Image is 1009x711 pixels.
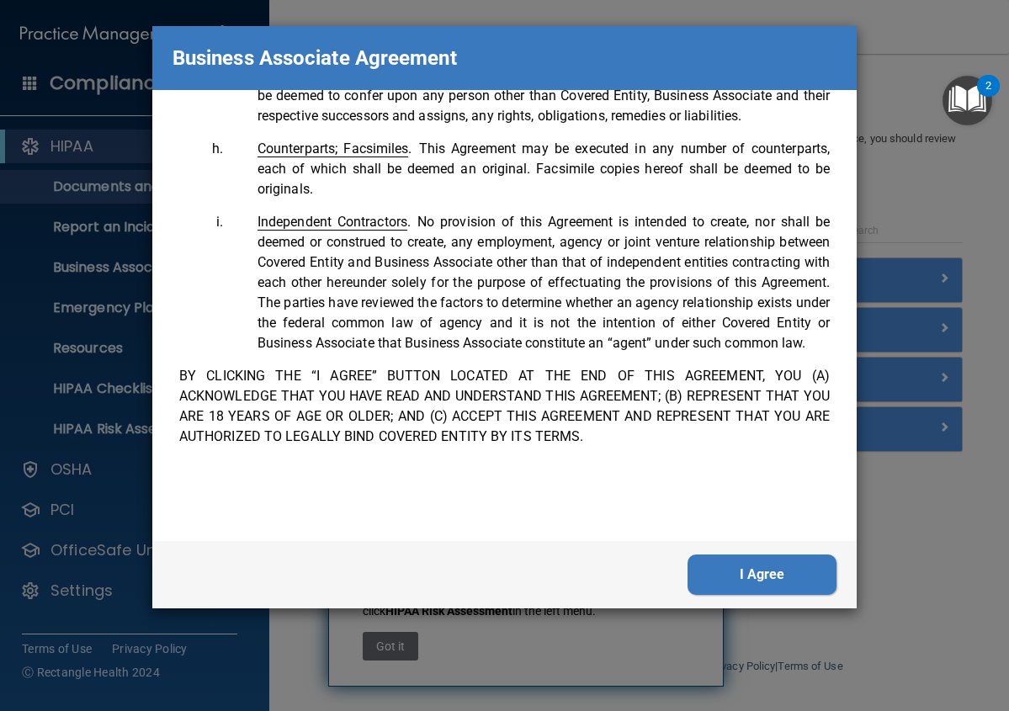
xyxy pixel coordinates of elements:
[258,141,409,157] span: Counterparts; Facsimiles
[985,86,991,108] div: 2
[943,76,992,125] button: Open Resource Center, 2 new notifications
[226,212,830,353] li: No provision of this Agreement is intended to create, nor shall be deemed or construed to create,...
[173,40,457,77] p: Business Associate Agreement
[179,366,830,447] p: BY CLICKING THE “I AGREE” BUTTON LOCATED AT THE END OF THIS AGREEMENT, YOU (A) ACKNOWLEDGE THAT Y...
[258,214,407,231] span: Independent Contractors
[226,139,830,199] li: This Agreement may be executed in any number of counterparts, each of which shall be deemed an or...
[226,66,830,126] li: Nothing express or implied in this Agreement is intended or shall be deemed to confer upon any pe...
[258,141,412,157] span: .
[688,554,836,595] button: I Agree
[258,214,411,230] span: .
